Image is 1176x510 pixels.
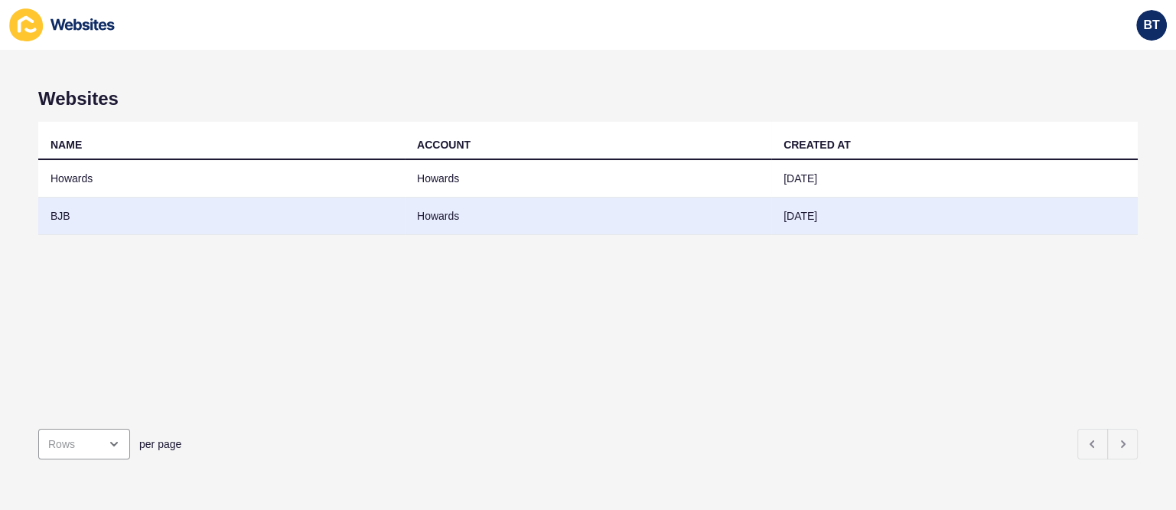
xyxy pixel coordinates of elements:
[771,198,1138,235] td: [DATE]
[50,137,82,152] div: NAME
[38,88,1138,110] h1: Websites
[417,137,471,152] div: ACCOUNT
[38,198,405,235] td: BJB
[771,160,1138,198] td: [DATE]
[405,198,771,235] td: Howards
[38,429,130,459] div: open menu
[139,436,181,452] span: per page
[1143,18,1159,33] span: BT
[38,160,405,198] td: Howards
[783,137,851,152] div: CREATED AT
[405,160,771,198] td: Howards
